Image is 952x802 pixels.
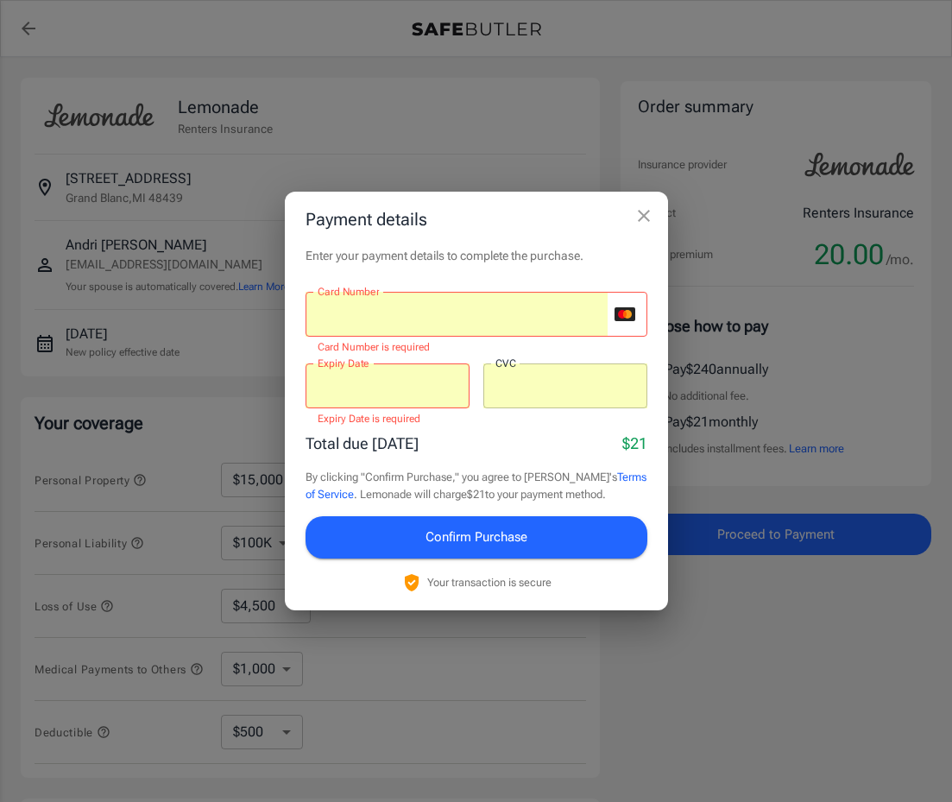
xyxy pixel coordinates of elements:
[318,378,457,395] iframe: Secure expiration date input frame
[306,470,646,501] a: Terms of Service
[627,199,661,233] button: close
[318,411,457,428] p: Expiry Date is required
[318,284,379,299] label: Card Number
[318,306,608,323] iframe: Secure card number input frame
[306,516,647,558] button: Confirm Purchase
[495,378,635,395] iframe: Secure CVC input frame
[615,307,635,321] svg: mastercard
[427,574,552,590] p: Your transaction is secure
[318,339,635,357] p: Card Number is required
[306,469,647,502] p: By clicking "Confirm Purchase," you agree to [PERSON_NAME]'s . Lemonade will charge $21 to your p...
[306,247,647,264] p: Enter your payment details to complete the purchase.
[318,356,369,370] label: Expiry Date
[622,432,647,455] p: $21
[426,526,527,548] span: Confirm Purchase
[285,192,668,247] h2: Payment details
[306,432,419,455] p: Total due [DATE]
[495,356,516,370] label: CVC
